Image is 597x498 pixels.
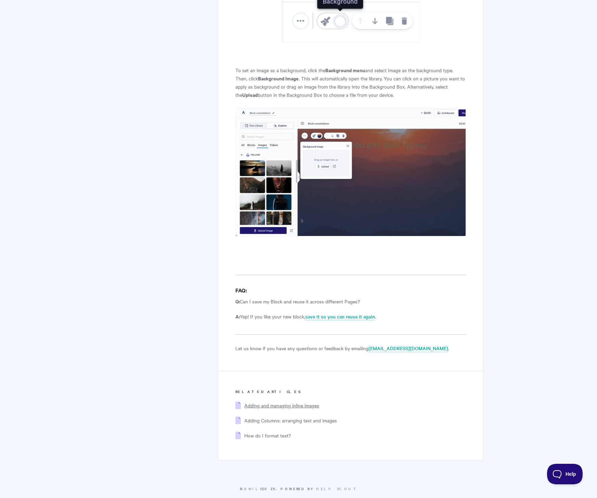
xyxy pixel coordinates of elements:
[235,312,466,320] p: Yep! If you like your new block, .
[244,417,337,424] a: Adding Columns: arranging text and images
[235,388,466,395] h3: Related Articles
[244,402,319,409] a: Adding and managing inline images
[244,486,262,491] a: Qwilr
[244,432,291,439] a: How do I format text?
[235,286,466,294] h4: FAQ:
[235,66,466,99] p: To set an image as a background, click the and select Image as the background type. Then, click ....
[547,464,583,484] iframe: Toggle Customer Support
[235,344,466,352] p: Let us know if you have any questions or feedback by emailing .
[235,298,240,305] strong: Q:
[235,108,466,236] img: file-JMg6NiSGjE.gif
[235,313,240,320] strong: A:
[114,486,483,492] p: © 2025.
[281,486,358,491] span: Powered by
[316,486,358,491] a: Help Scout
[368,345,448,352] a: [EMAIL_ADDRESS][DOMAIN_NAME]
[305,313,375,320] a: save it so you can reuse it again
[242,91,258,98] b: Upload
[258,75,299,82] b: Background Image
[235,297,466,305] p: Can I save my Block and reuse it across different Pages?
[325,66,365,74] b: Background menu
